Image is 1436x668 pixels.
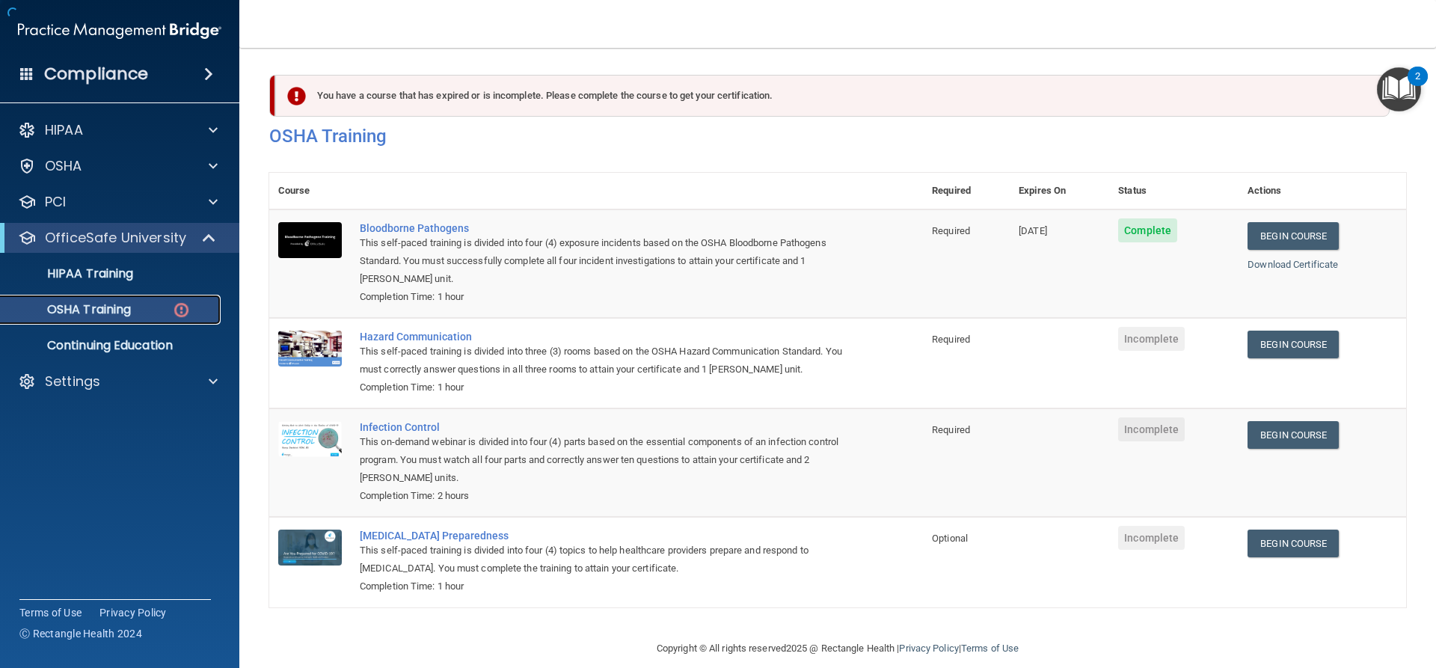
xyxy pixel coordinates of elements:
[1118,417,1185,441] span: Incomplete
[360,487,848,505] div: Completion Time: 2 hours
[1019,225,1047,236] span: [DATE]
[961,643,1019,654] a: Terms of Use
[1118,526,1185,550] span: Incomplete
[360,234,848,288] div: This self-paced training is divided into four (4) exposure incidents based on the OSHA Bloodborne...
[45,193,66,211] p: PCI
[18,16,221,46] img: PMB logo
[10,338,214,353] p: Continuing Education
[1118,218,1177,242] span: Complete
[1109,173,1239,209] th: Status
[1010,173,1109,209] th: Expires On
[360,577,848,595] div: Completion Time: 1 hour
[275,75,1390,117] div: You have a course that has expired or is incomplete. Please complete the course to get your certi...
[287,87,306,105] img: exclamation-circle-solid-danger.72ef9ffc.png
[1248,222,1339,250] a: Begin Course
[269,173,351,209] th: Course
[1377,67,1421,111] button: Open Resource Center, 2 new notifications
[269,126,1406,147] h4: OSHA Training
[1248,331,1339,358] a: Begin Course
[360,433,848,487] div: This on-demand webinar is divided into four (4) parts based on the essential components of an inf...
[18,373,218,390] a: Settings
[45,229,186,247] p: OfficeSafe University
[18,229,217,247] a: OfficeSafe University
[360,331,848,343] a: Hazard Communication
[360,222,848,234] a: Bloodborne Pathogens
[18,193,218,211] a: PCI
[18,121,218,139] a: HIPAA
[360,288,848,306] div: Completion Time: 1 hour
[360,542,848,577] div: This self-paced training is divided into four (4) topics to help healthcare providers prepare and...
[19,626,142,641] span: Ⓒ Rectangle Health 2024
[45,121,83,139] p: HIPAA
[18,157,218,175] a: OSHA
[1239,173,1406,209] th: Actions
[10,266,133,281] p: HIPAA Training
[10,302,131,317] p: OSHA Training
[1248,421,1339,449] a: Begin Course
[360,421,848,433] a: Infection Control
[45,373,100,390] p: Settings
[1118,327,1185,351] span: Incomplete
[45,157,82,175] p: OSHA
[899,643,958,654] a: Privacy Policy
[932,334,970,345] span: Required
[1248,259,1338,270] a: Download Certificate
[360,530,848,542] a: [MEDICAL_DATA] Preparedness
[172,301,191,319] img: danger-circle.6113f641.png
[932,225,970,236] span: Required
[44,64,148,85] h4: Compliance
[360,379,848,396] div: Completion Time: 1 hour
[923,173,1010,209] th: Required
[19,605,82,620] a: Terms of Use
[932,424,970,435] span: Required
[360,343,848,379] div: This self-paced training is divided into three (3) rooms based on the OSHA Hazard Communication S...
[1415,76,1420,96] div: 2
[932,533,968,544] span: Optional
[99,605,167,620] a: Privacy Policy
[1248,530,1339,557] a: Begin Course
